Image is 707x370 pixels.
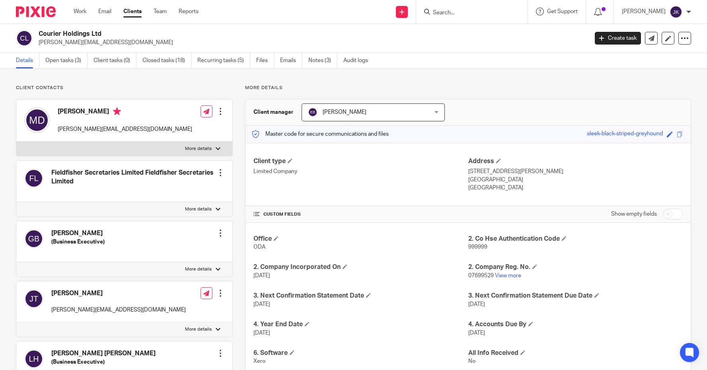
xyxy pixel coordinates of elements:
[253,320,468,329] h4: 4. Year End Date
[185,266,212,273] p: More details
[24,229,43,248] img: svg%3E
[51,238,105,246] h5: (Business Executive)
[253,273,270,278] span: [DATE]
[245,85,691,91] p: More details
[39,30,474,38] h2: Courier Holdings Ltd
[587,130,663,139] div: sleek-black-striped-greyhound
[256,53,274,68] a: Files
[547,9,578,14] span: Get Support
[253,292,468,300] h4: 3. Next Confirmation Statement Date
[16,53,39,68] a: Details
[24,169,43,188] img: svg%3E
[58,125,192,133] p: [PERSON_NAME][EMAIL_ADDRESS][DOMAIN_NAME]
[98,8,111,16] a: Email
[123,8,142,16] a: Clients
[16,6,56,17] img: Pixie
[51,306,186,314] p: [PERSON_NAME][EMAIL_ADDRESS][DOMAIN_NAME]
[24,289,43,308] img: svg%3E
[611,210,657,218] label: Show empty fields
[185,206,212,212] p: More details
[142,53,191,68] a: Closed tasks (18)
[51,349,156,358] h4: [PERSON_NAME] [PERSON_NAME]
[16,85,233,91] p: Client contacts
[323,109,366,115] span: [PERSON_NAME]
[253,358,265,364] span: Xero
[24,349,43,368] img: svg%3E
[253,211,468,218] h4: CUSTOM FIELDS
[51,289,186,298] h4: [PERSON_NAME]
[113,107,121,115] i: Primary
[253,330,270,336] span: [DATE]
[253,349,468,357] h4: 6. Software
[51,229,105,238] h4: [PERSON_NAME]
[185,146,212,152] p: More details
[308,53,337,68] a: Notes (3)
[670,6,682,18] img: svg%3E
[253,108,294,116] h3: Client manager
[253,302,270,307] span: [DATE]
[468,263,683,271] h4: 2. Company Reg. No.
[45,53,88,68] a: Open tasks (3)
[432,10,504,17] input: Search
[495,273,521,278] a: View more
[280,53,302,68] a: Emails
[468,176,683,184] p: [GEOGRAPHIC_DATA]
[185,326,212,333] p: More details
[51,358,156,366] h5: (Business Executive)
[39,39,583,47] p: [PERSON_NAME][EMAIL_ADDRESS][DOMAIN_NAME]
[468,292,683,300] h4: 3. Next Confirmation Statement Due Date
[468,302,485,307] span: [DATE]
[74,8,86,16] a: Work
[468,330,485,336] span: [DATE]
[24,107,50,133] img: svg%3E
[179,8,199,16] a: Reports
[468,235,683,243] h4: 2. Co Hse Authentication Code
[468,157,683,166] h4: Address
[253,263,468,271] h4: 2. Company Incorporated On
[622,8,666,16] p: [PERSON_NAME]
[51,169,216,186] h4: Fieldfisher Secretaries Limited Fieldfisher Secretaries Limited
[468,244,487,250] span: 999999
[93,53,136,68] a: Client tasks (0)
[253,157,468,166] h4: Client type
[468,358,475,364] span: No
[595,32,641,45] a: Create task
[468,273,494,278] span: 07699529
[253,235,468,243] h4: Office
[253,167,468,175] p: Limited Company
[468,167,683,175] p: [STREET_ADDRESS][PERSON_NAME]
[251,130,389,138] p: Master code for secure communications and files
[197,53,250,68] a: Recurring tasks (5)
[468,349,683,357] h4: All Info Received
[154,8,167,16] a: Team
[343,53,374,68] a: Audit logs
[58,107,192,117] h4: [PERSON_NAME]
[468,184,683,192] p: [GEOGRAPHIC_DATA]
[16,30,33,47] img: svg%3E
[253,244,265,250] span: ODA
[468,320,683,329] h4: 4. Accounts Due By
[308,107,317,117] img: svg%3E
